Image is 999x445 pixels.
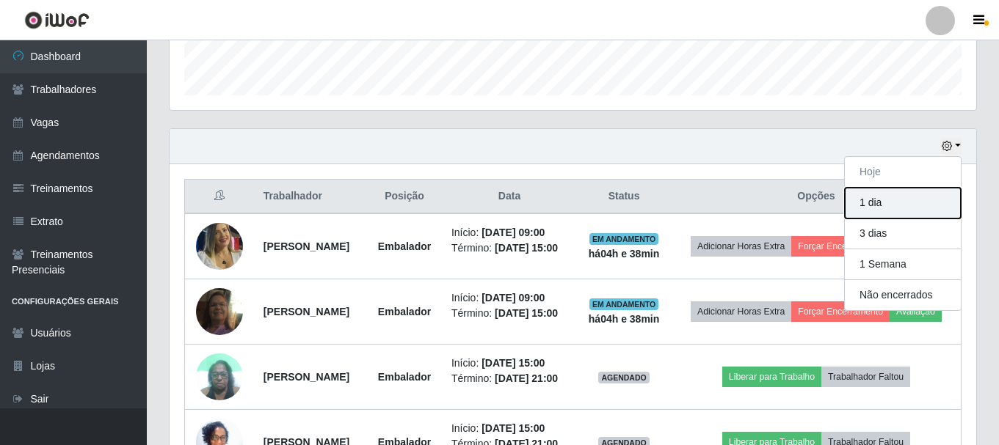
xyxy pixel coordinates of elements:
[691,301,791,322] button: Adicionar Horas Extra
[451,371,567,386] li: Término:
[576,180,672,214] th: Status
[264,240,349,252] strong: [PERSON_NAME]
[495,242,558,254] time: [DATE] 15:00
[482,422,545,434] time: [DATE] 15:00
[378,240,431,252] strong: Embalador
[451,356,567,371] li: Início:
[443,180,576,214] th: Data
[196,270,243,353] img: 1742916176558.jpeg
[482,227,545,238] time: [DATE] 09:00
[845,218,961,249] button: 3 dias
[598,372,650,383] span: AGENDADO
[495,307,558,319] time: [DATE] 15:00
[672,180,962,214] th: Opções
[890,301,942,322] button: Avaliação
[589,313,660,325] strong: há 04 h e 38 min
[24,11,90,29] img: CoreUI Logo
[196,345,243,408] img: 1704231584676.jpeg
[791,301,890,322] button: Forçar Encerramento
[378,306,431,317] strong: Embalador
[264,306,349,317] strong: [PERSON_NAME]
[722,367,821,387] button: Liberar para Trabalho
[264,371,349,383] strong: [PERSON_NAME]
[378,371,431,383] strong: Embalador
[451,306,567,321] li: Término:
[589,233,659,245] span: EM ANDAMENTO
[495,372,558,384] time: [DATE] 21:00
[451,421,567,436] li: Início:
[845,188,961,218] button: 1 dia
[451,240,567,256] li: Término:
[845,157,961,188] button: Hoje
[196,213,243,280] img: 1733239406405.jpeg
[451,225,567,240] li: Início:
[482,292,545,304] time: [DATE] 09:00
[845,280,961,310] button: Não encerrados
[589,248,660,260] strong: há 04 h e 38 min
[845,249,961,280] button: 1 Semana
[791,236,890,257] button: Forçar Encerramento
[482,357,545,369] time: [DATE] 15:00
[691,236,791,257] button: Adicionar Horas Extra
[451,290,567,306] li: Início:
[255,180,366,214] th: Trabalhador
[366,180,443,214] th: Posição
[821,367,910,387] button: Trabalhador Faltou
[589,298,659,310] span: EM ANDAMENTO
